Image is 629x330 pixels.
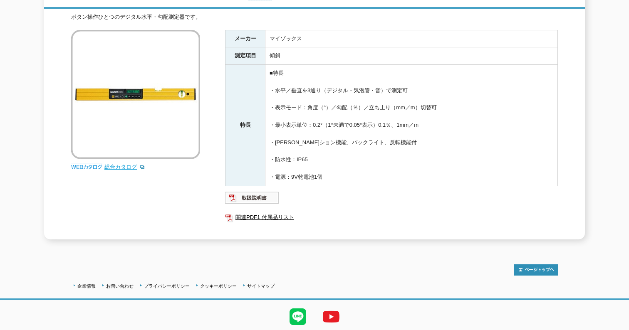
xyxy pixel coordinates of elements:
[200,283,237,288] a: クッキーポリシー
[225,191,280,204] img: 取扱説明書
[71,30,200,159] img: スマートツール GEN3 600mm
[77,283,96,288] a: 企業情報
[144,283,190,288] a: プライバシーポリシー
[225,212,558,223] a: 関連PDF1 付属品リスト
[71,13,558,22] div: ボタン操作ひとつのデジタル水平・勾配測定器です。
[265,47,558,65] td: 傾斜
[106,283,134,288] a: お問い合わせ
[514,264,558,276] img: トップページへ
[225,65,265,186] th: 特長
[265,65,558,186] td: ■特長 ・水平／垂直を3通り（デジタル・気泡管・音）で測定可 ・表示モード：角度（°）／勾配（％）／立ち上り（mm／m）切替可 ・最小表示単位：0.2°（1°未満で0.05°表示）0.1％、1m...
[225,197,280,203] a: 取扱説明書
[247,283,275,288] a: サイトマップ
[225,47,265,65] th: 測定項目
[71,163,102,171] img: webカタログ
[265,30,558,47] td: マイゾックス
[104,164,145,170] a: 総合カタログ
[225,30,265,47] th: メーカー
